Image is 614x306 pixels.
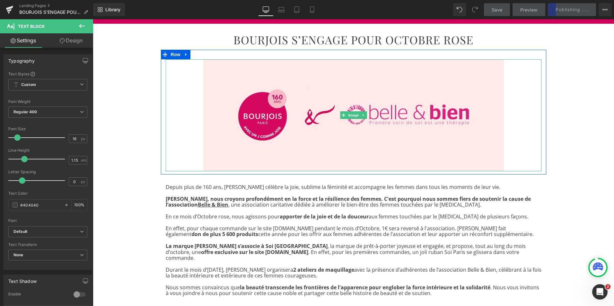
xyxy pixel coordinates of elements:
button: More [599,3,611,16]
a: Preview [513,3,545,16]
span: , la marque de prêt-à-porter joyeuse et engagée, et propose, tout au long du mois d’octobre, une [73,223,433,236]
input: Color [20,201,61,208]
span: em [81,158,86,162]
div: Line Height [8,148,87,153]
div: Text Styles [8,71,87,76]
iframe: Intercom live chat [592,284,608,300]
strong: don de plus 5 600 produits [99,211,165,218]
span: px [81,137,86,141]
a: Tablet [289,3,304,16]
button: Redo [469,3,481,16]
p: En effet, pour chaque commande sur le site [DOMAIN_NAME] pendant le mois d’Octobre, 1€ sera rever... [73,206,449,218]
span: [PERSON_NAME], nous croyons profondément en la force et la résilience des femmes. C'est pourquoi ... [73,176,438,189]
span: . En effet, pour les premières commandes, un joli ruban Soi Paris se glissera dans votre commande. [73,229,426,242]
a: Landing Pages [19,3,93,8]
a: Expand / Collapse [89,30,98,40]
span: BOURJOIS S’ENGAGE POUR OCTOBRE ROSE [19,10,81,15]
span: la beauté transcende les frontières de l'apparence pour englober la force intérieure et la solida... [147,265,398,272]
p: En ce mois d’Octobre rose, nous agissons pour aux femmes touchées par le [MEDICAL_DATA] de plusie... [73,194,449,200]
div: Text Shadow [8,275,37,284]
h1: BOURJOIS S’ENGAGE POUR OCTOBRE ROSE [73,14,449,27]
a: Belle & Bien [105,182,136,189]
span: Library [105,7,120,13]
b: Regular 400 [13,109,37,114]
a: Desktop [258,3,274,16]
button: Undo [453,3,466,16]
b: None [13,252,23,257]
span: Save [492,6,502,13]
i: Default [13,229,27,234]
a: Expand / Collapse [267,92,274,100]
img: Bourjois et Belle & Bien [110,40,411,152]
span: Row [76,30,89,40]
div: Letter Spacing [8,170,87,174]
p: Nous sommes convaincus que . Nous vous invitons à vous joindre à nous pour soutenir cette cause n... [73,265,449,277]
a: Laptop [274,3,289,16]
div: Enable [8,292,67,298]
a: New Library [93,3,125,16]
div: % [72,200,87,211]
p: Depuis plus de 160 ans, [PERSON_NAME] célèbre la joie, sublime la féminité et accompagne les femm... [73,165,449,171]
b: Custom [21,82,36,88]
strong: offre exclusive [108,229,145,236]
span: apporter de la joie et de la douceur [187,194,276,201]
div: Text Transform [8,242,87,247]
strong: La marque [PERSON_NAME] s’associe à Soi [GEOGRAPHIC_DATA] [73,223,235,230]
div: Font Weight [8,99,87,104]
span: px [81,180,86,184]
a: Design [48,33,94,48]
div: Font [8,218,87,223]
span: Image [254,92,268,100]
div: Font Size [8,127,87,131]
p: , une association caritative dédiée à améliorer le bien-être des femmes touchées par le [MEDICAL_... [73,177,449,189]
span: Text Block [18,24,45,29]
span: Preview [520,6,538,13]
div: Typography [8,55,35,64]
strong: sur le site [DOMAIN_NAME] [146,229,215,236]
a: Mobile [304,3,320,16]
p: Durant le mois d’[DATE], [PERSON_NAME] organisera avec la présence d’adhérentes de l’association ... [73,248,449,259]
span: 2 [605,284,610,289]
div: Text Color [8,191,87,196]
strong: 2 ateliers de maquillage [200,247,261,254]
